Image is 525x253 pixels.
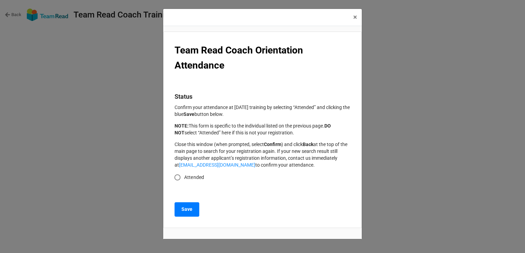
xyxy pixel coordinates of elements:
[175,122,350,136] p: This form is specific to the individual listed on the previous page. select “Attended” here if th...
[264,142,281,147] strong: Confirm
[175,92,192,101] label: Status
[175,123,189,129] strong: NOTE:
[175,123,331,135] strong: DO NOT
[353,13,357,21] span: ×
[181,206,192,213] b: Save
[175,104,350,118] p: Confirm your attendance at [DATE] training by selecting “Attended” and clicking the blue button b...
[184,174,204,181] span: Attended
[175,45,303,71] b: Team Read Coach Orientation Attendance
[175,202,199,217] button: Save
[179,162,255,168] a: [EMAIL_ADDRESS][DOMAIN_NAME]
[175,141,350,168] p: Close this window (when prompted, select ) and click at the top of the main page to search for yo...
[303,142,313,147] strong: Back
[183,111,194,117] strong: Save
